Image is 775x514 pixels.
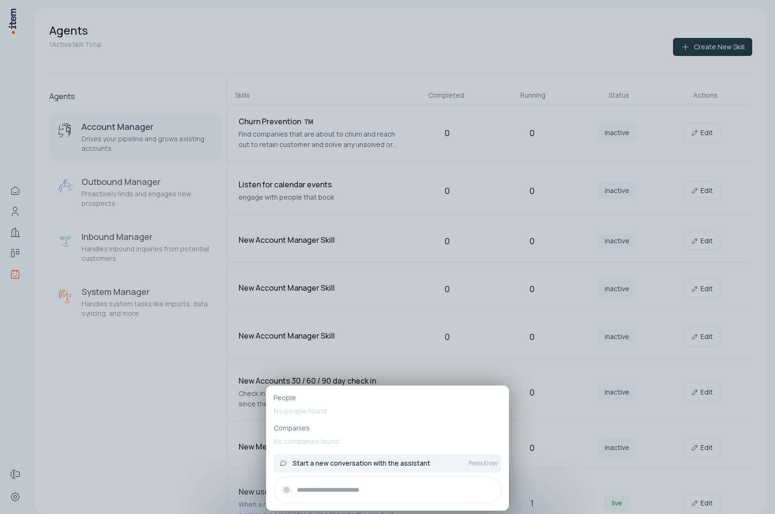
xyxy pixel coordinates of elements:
p: No companies found [274,433,501,450]
div: PeopleNo people foundCompaniesNo companies foundStart a new conversation with the assistantPress ... [266,385,509,511]
p: No people found [274,403,501,420]
button: Start a new conversation with the assistantPress Enter [274,454,501,473]
p: People [274,393,501,403]
span: Start a new conversation with the assistant [293,459,430,468]
p: Companies [274,423,501,433]
p: Press Enter [468,459,498,467]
